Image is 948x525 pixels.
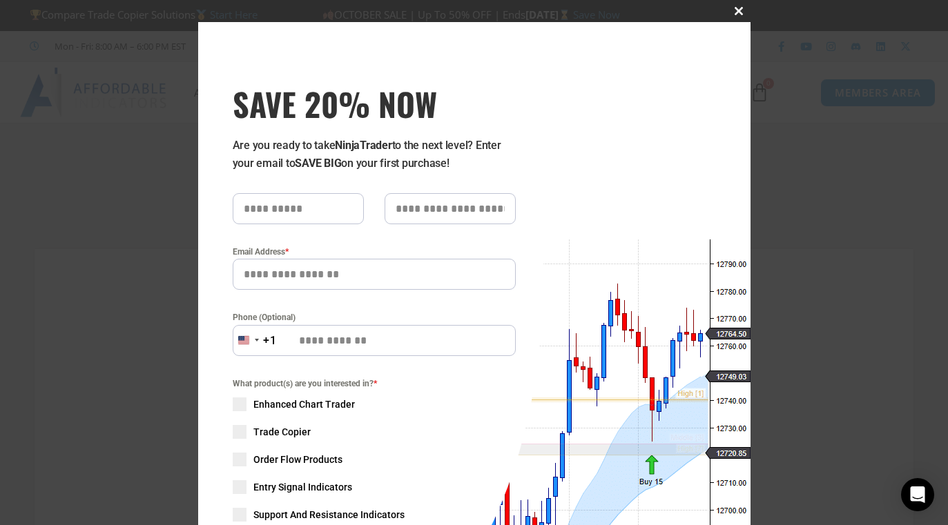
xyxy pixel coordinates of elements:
[233,245,516,259] label: Email Address
[233,377,516,390] span: What product(s) are you interested in?
[295,157,341,170] strong: SAVE BIG
[253,397,355,411] span: Enhanced Chart Trader
[253,425,311,439] span: Trade Copier
[233,397,516,411] label: Enhanced Chart Trader
[233,425,516,439] label: Trade Copier
[253,508,405,522] span: Support And Resistance Indicators
[233,508,516,522] label: Support And Resistance Indicators
[263,332,277,350] div: +1
[233,310,516,324] label: Phone (Optional)
[233,480,516,494] label: Entry Signal Indicators
[253,453,342,466] span: Order Flow Products
[335,139,391,152] strong: NinjaTrader
[253,480,352,494] span: Entry Signal Indicators
[233,453,516,466] label: Order Flow Products
[233,325,277,356] button: Selected country
[233,137,516,172] p: Are you ready to take to the next level? Enter your email to on your first purchase!
[901,478,934,511] div: Open Intercom Messenger
[233,84,516,123] h3: SAVE 20% NOW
